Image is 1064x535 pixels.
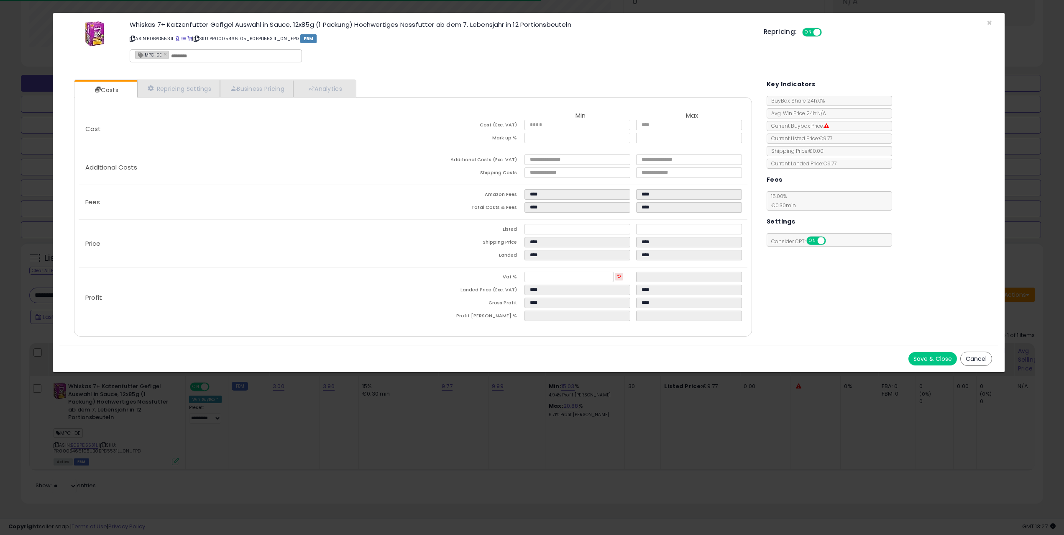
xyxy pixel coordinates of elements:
[767,202,796,209] span: €0.30 min
[767,97,825,104] span: BuyBox Share 24h: 0%
[413,237,524,250] td: Shipping Price
[767,160,836,167] span: Current Landed Price: €9.77
[767,175,783,185] h5: Fees
[820,29,834,36] span: OFF
[767,216,795,227] h5: Settings
[767,122,829,129] span: Current Buybox Price:
[137,80,220,97] a: Repricing Settings
[136,51,161,58] span: MPC-DE
[74,82,136,98] a: Costs
[767,110,826,117] span: Avg. Win Price 24h: N/A
[413,272,524,285] td: Vat %
[182,35,186,42] a: All offer listings
[413,311,524,324] td: Profit [PERSON_NAME] %
[803,29,813,36] span: ON
[767,147,824,154] span: Shipping Price: €0.00
[79,240,413,247] p: Price
[764,28,797,35] h5: Repricing:
[413,133,524,146] td: Mark up %
[413,154,524,167] td: Additional Costs (Exc. VAT)
[293,80,355,97] a: Analytics
[413,298,524,311] td: Gross Profit
[413,120,524,133] td: Cost (Exc. VAT)
[79,199,413,206] p: Fees
[767,135,832,142] span: Current Listed Price: €9.77
[767,79,816,90] h5: Key Indicators
[79,164,413,171] p: Additional Costs
[824,123,829,129] i: Suppressed Buy Box
[413,285,524,298] td: Landed Price (Exc. VAT)
[79,126,413,132] p: Cost
[960,352,992,366] button: Cancel
[79,294,413,301] p: Profit
[413,202,524,215] td: Total Costs & Fees
[220,80,293,97] a: Business Pricing
[187,35,192,42] a: Your listing only
[636,112,747,120] th: Max
[807,237,818,244] span: ON
[767,238,837,245] span: Consider CPT:
[413,224,524,237] td: Listed
[413,250,524,263] td: Landed
[908,352,957,365] button: Save & Close
[164,50,169,58] a: ×
[85,21,104,46] img: 51QoUmtn6sL._SL60_.jpg
[524,112,636,120] th: Min
[300,34,317,43] span: FBM
[130,32,751,45] p: ASIN: B0BPD5531L | SKU: PR0005466105_B0BPD5531L_0N_FPD
[413,167,524,180] td: Shipping Costs
[130,21,751,28] h3: Whiskas 7+ Katzenfutter Geflgel Auswahl in Sauce, 12x85g (1 Packung) Hochwertiges Nassfutter ab d...
[767,193,796,209] span: 15.00 %
[413,189,524,202] td: Amazon Fees
[824,237,838,244] span: OFF
[175,35,180,42] a: BuyBox page
[987,17,992,29] span: ×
